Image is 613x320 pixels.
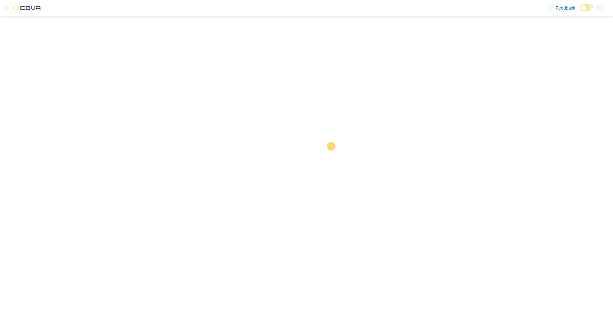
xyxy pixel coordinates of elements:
input: Dark Mode [580,4,594,11]
img: cova-loader [306,137,354,185]
a: Feedback [546,2,578,14]
img: Cova [13,5,42,11]
span: Feedback [556,5,575,11]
